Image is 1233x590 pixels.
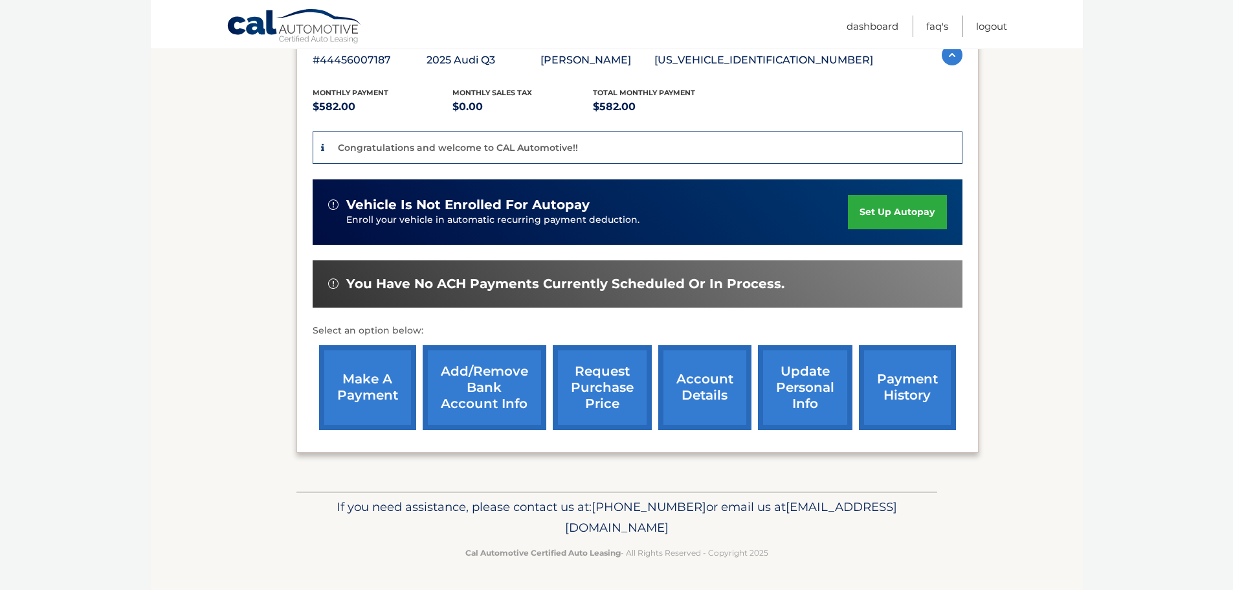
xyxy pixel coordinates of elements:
[427,51,540,69] p: 2025 Audi Q3
[328,278,339,289] img: alert-white.svg
[465,548,621,558] strong: Cal Automotive Certified Auto Leasing
[313,51,427,69] p: #44456007187
[423,345,546,430] a: Add/Remove bank account info
[346,197,590,213] span: vehicle is not enrolled for autopay
[305,497,929,538] p: If you need assistance, please contact us at: or email us at
[227,8,362,46] a: Cal Automotive
[658,345,751,430] a: account details
[593,98,733,116] p: $582.00
[553,345,652,430] a: request purchase price
[452,98,593,116] p: $0.00
[758,345,852,430] a: update personal info
[338,142,578,153] p: Congratulations and welcome to CAL Automotive!!
[847,16,898,37] a: Dashboard
[926,16,948,37] a: FAQ's
[976,16,1007,37] a: Logout
[313,323,962,339] p: Select an option below:
[328,199,339,210] img: alert-white.svg
[654,51,873,69] p: [US_VEHICLE_IDENTIFICATION_NUMBER]
[452,88,532,97] span: Monthly sales Tax
[313,98,453,116] p: $582.00
[313,88,388,97] span: Monthly Payment
[346,276,784,292] span: You have no ACH payments currently scheduled or in process.
[859,345,956,430] a: payment history
[942,45,962,65] img: accordion-active.svg
[592,499,706,514] span: [PHONE_NUMBER]
[540,51,654,69] p: [PERSON_NAME]
[305,546,929,560] p: - All Rights Reserved - Copyright 2025
[593,88,695,97] span: Total Monthly Payment
[346,213,849,227] p: Enroll your vehicle in automatic recurring payment deduction.
[848,195,946,229] a: set up autopay
[319,345,416,430] a: make a payment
